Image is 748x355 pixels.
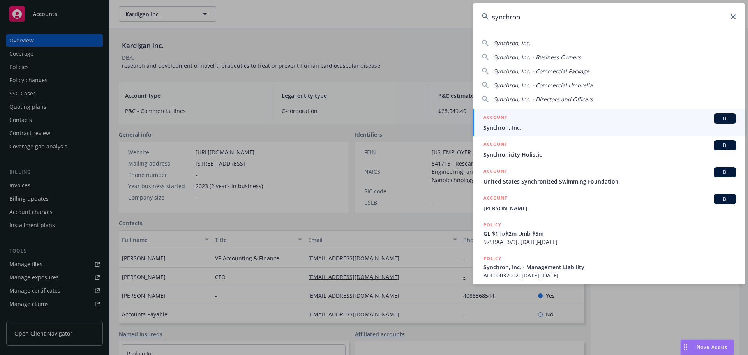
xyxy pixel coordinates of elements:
span: Synchron, Inc. - Business Owners [494,53,581,61]
span: BI [717,196,733,203]
a: POLICYGL $1m/$2m Umb $5m57SBAAT3V9J, [DATE]-[DATE] [473,217,745,250]
h5: ACCOUNT [483,140,507,150]
span: Synchron, Inc. - Commercial Package [494,67,589,75]
span: Synchronicity Holistic [483,150,736,159]
span: BI [717,115,733,122]
span: Synchron, Inc. [494,39,531,47]
a: ACCOUNTBIUnited States Synchronized Swimming Foundation [473,163,745,190]
div: Drag to move [681,340,690,355]
a: ACCOUNTBISynchronicity Holistic [473,136,745,163]
h5: ACCOUNT [483,113,507,123]
span: BI [717,169,733,176]
span: GL $1m/$2m Umb $5m [483,230,736,238]
span: Synchron, Inc. - Commercial Umbrella [494,81,593,89]
span: ADL00032002, [DATE]-[DATE] [483,271,736,279]
h5: ACCOUNT [483,167,507,177]
span: Synchron, Inc. [483,124,736,132]
input: Search... [473,3,745,31]
span: 57SBAAT3V9J, [DATE]-[DATE] [483,238,736,246]
span: United States Synchronized Swimming Foundation [483,177,736,185]
a: ACCOUNTBISynchron, Inc. [473,109,745,136]
span: [PERSON_NAME] [483,204,736,212]
h5: ACCOUNT [483,194,507,203]
a: ACCOUNTBI[PERSON_NAME] [473,190,745,217]
h5: POLICY [483,221,501,229]
span: Nova Assist [697,344,727,350]
a: POLICYSynchron, Inc. - Management LiabilityADL00032002, [DATE]-[DATE] [473,250,745,284]
span: BI [717,142,733,149]
h5: POLICY [483,254,501,262]
span: Synchron, Inc. - Management Liability [483,263,736,271]
span: Synchron, Inc. - Directors and Officers [494,95,593,103]
button: Nova Assist [680,339,734,355]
